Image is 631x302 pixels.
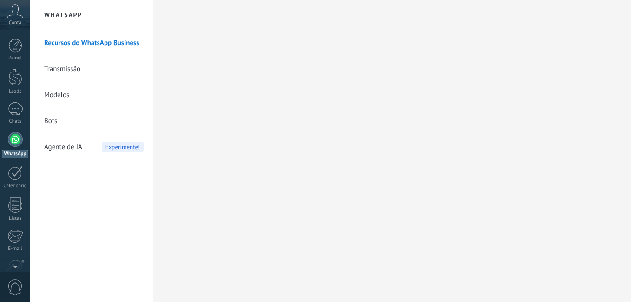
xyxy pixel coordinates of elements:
[44,82,144,108] a: Modelos
[30,134,153,160] li: Agente de IA
[2,150,28,158] div: WhatsApp
[44,134,82,160] span: Agente de IA
[2,118,29,125] div: Chats
[2,216,29,222] div: Listas
[2,55,29,61] div: Painel
[44,30,144,56] a: Recursos do WhatsApp Business
[44,134,144,160] a: Agente de IAExperimente!
[44,56,144,82] a: Transmissão
[2,89,29,95] div: Leads
[30,30,153,56] li: Recursos do WhatsApp Business
[30,108,153,134] li: Bots
[2,183,29,189] div: Calendário
[2,246,29,252] div: E-mail
[102,142,144,152] span: Experimente!
[30,82,153,108] li: Modelos
[44,108,144,134] a: Bots
[30,56,153,82] li: Transmissão
[9,20,21,26] span: Conta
